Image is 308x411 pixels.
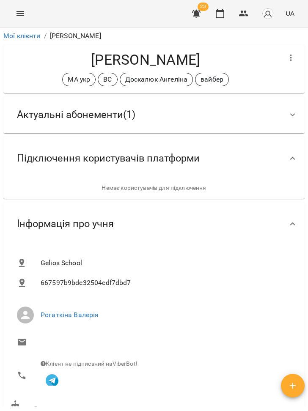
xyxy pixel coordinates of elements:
[10,3,30,24] button: Menu
[120,73,193,86] div: Доскалюк Ангеліна
[41,311,99,319] a: Рогаткіна Валерія
[41,360,137,367] span: Клієнт не підписаний на ViberBot!
[41,368,63,391] button: Клієнт підписаний на VooptyBot
[3,137,305,180] div: Підключення користувачів платформи
[195,73,229,86] div: вайбер
[198,3,209,11] span: 23
[62,73,96,86] div: МА укр
[68,74,90,85] p: МА укр
[44,31,47,41] li: /
[98,73,117,86] div: ВС
[10,184,298,192] p: Немає користувачів для підключення
[286,9,294,18] span: UA
[41,278,291,288] span: 667597b9bde32504cdf7dbd7
[50,31,101,41] p: [PERSON_NAME]
[282,5,298,21] button: UA
[10,51,281,68] h4: [PERSON_NAME]
[3,31,305,41] nav: breadcrumb
[3,32,41,40] a: Мої клієнти
[3,96,305,133] div: Актуальні абонементи(1)
[17,152,200,165] span: Підключення користувачів платформи
[41,258,291,268] span: Gelios School
[201,74,223,85] p: вайбер
[46,374,58,387] img: Telegram
[103,74,112,85] p: ВС
[17,217,114,230] span: Інформація про учня
[262,8,274,19] img: avatar_s.png
[125,74,188,85] p: Доскалюк Ангеліна
[17,108,135,121] span: Актуальні абонементи ( 1 )
[3,202,305,246] div: Інформація про учня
